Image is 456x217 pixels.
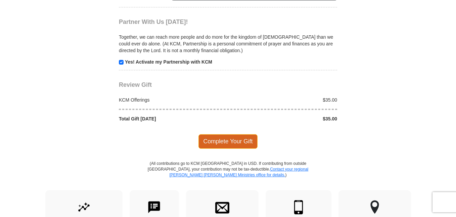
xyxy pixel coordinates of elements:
[147,200,161,214] img: text-to-give.svg
[125,59,212,65] strong: Yes! Activate my Partnership with KCM
[228,115,341,122] div: $35.00
[370,200,379,214] img: other-region
[198,134,258,148] span: Complete Your Gift
[77,200,91,214] img: give-by-stock.svg
[119,81,152,88] span: Review Gift
[291,200,306,214] img: mobile.svg
[116,97,228,103] div: KCM Offerings
[119,19,188,25] span: Partner With Us [DATE]!
[228,97,341,103] div: $35.00
[119,34,337,54] p: Together, we can reach more people and do more for the kingdom of [DEMOGRAPHIC_DATA] than we coul...
[215,200,229,214] img: envelope.svg
[147,161,309,190] p: (All contributions go to KCM [GEOGRAPHIC_DATA] in USD. If contributing from outside [GEOGRAPHIC_D...
[169,167,308,177] a: Contact your regional [PERSON_NAME] [PERSON_NAME] Ministries office for details.
[116,115,228,122] div: Total Gift [DATE]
